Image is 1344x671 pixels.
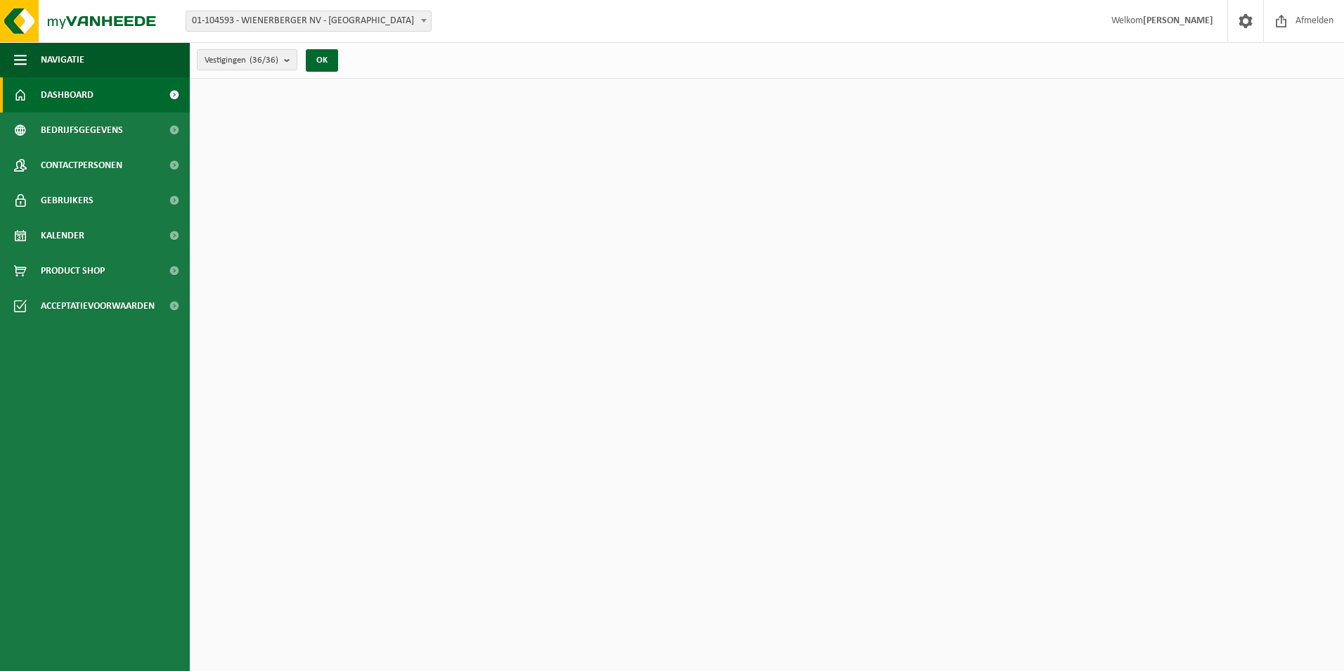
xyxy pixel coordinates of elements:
[186,11,432,32] span: 01-104593 - WIENERBERGER NV - KORTRIJK
[41,253,105,288] span: Product Shop
[41,183,93,218] span: Gebruikers
[41,42,84,77] span: Navigatie
[306,49,338,72] button: OK
[205,50,278,71] span: Vestigingen
[186,11,431,31] span: 01-104593 - WIENERBERGER NV - KORTRIJK
[41,113,123,148] span: Bedrijfsgegevens
[41,218,84,253] span: Kalender
[41,148,122,183] span: Contactpersonen
[41,77,93,113] span: Dashboard
[250,56,278,65] count: (36/36)
[197,49,297,70] button: Vestigingen(36/36)
[1143,15,1213,26] strong: [PERSON_NAME]
[41,288,155,324] span: Acceptatievoorwaarden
